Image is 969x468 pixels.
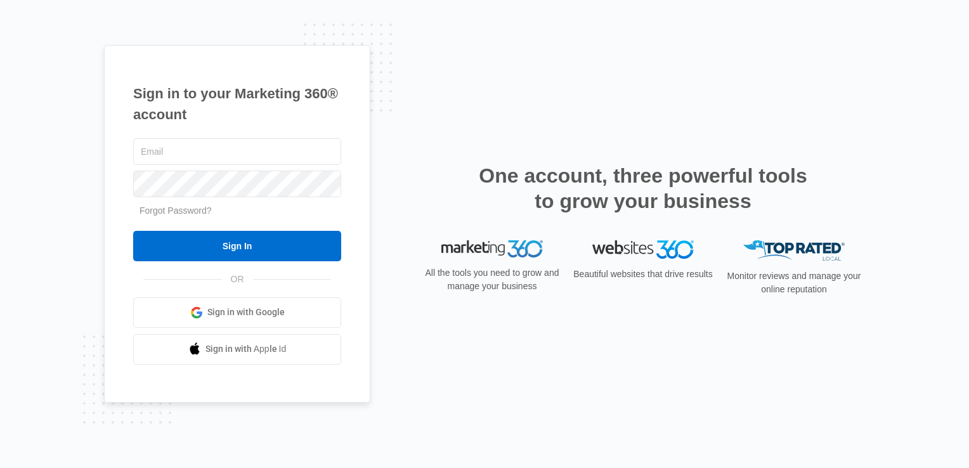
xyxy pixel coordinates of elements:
[441,240,543,258] img: Marketing 360
[133,231,341,261] input: Sign In
[133,297,341,328] a: Sign in with Google
[133,334,341,365] a: Sign in with Apple Id
[133,83,341,125] h1: Sign in to your Marketing 360® account
[421,266,563,293] p: All the tools you need to grow and manage your business
[723,270,865,296] p: Monitor reviews and manage your online reputation
[475,163,811,214] h2: One account, three powerful tools to grow your business
[205,342,287,356] span: Sign in with Apple Id
[572,268,714,281] p: Beautiful websites that drive results
[140,205,212,216] a: Forgot Password?
[222,273,253,286] span: OR
[743,240,845,261] img: Top Rated Local
[133,138,341,165] input: Email
[592,240,694,259] img: Websites 360
[207,306,285,319] span: Sign in with Google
